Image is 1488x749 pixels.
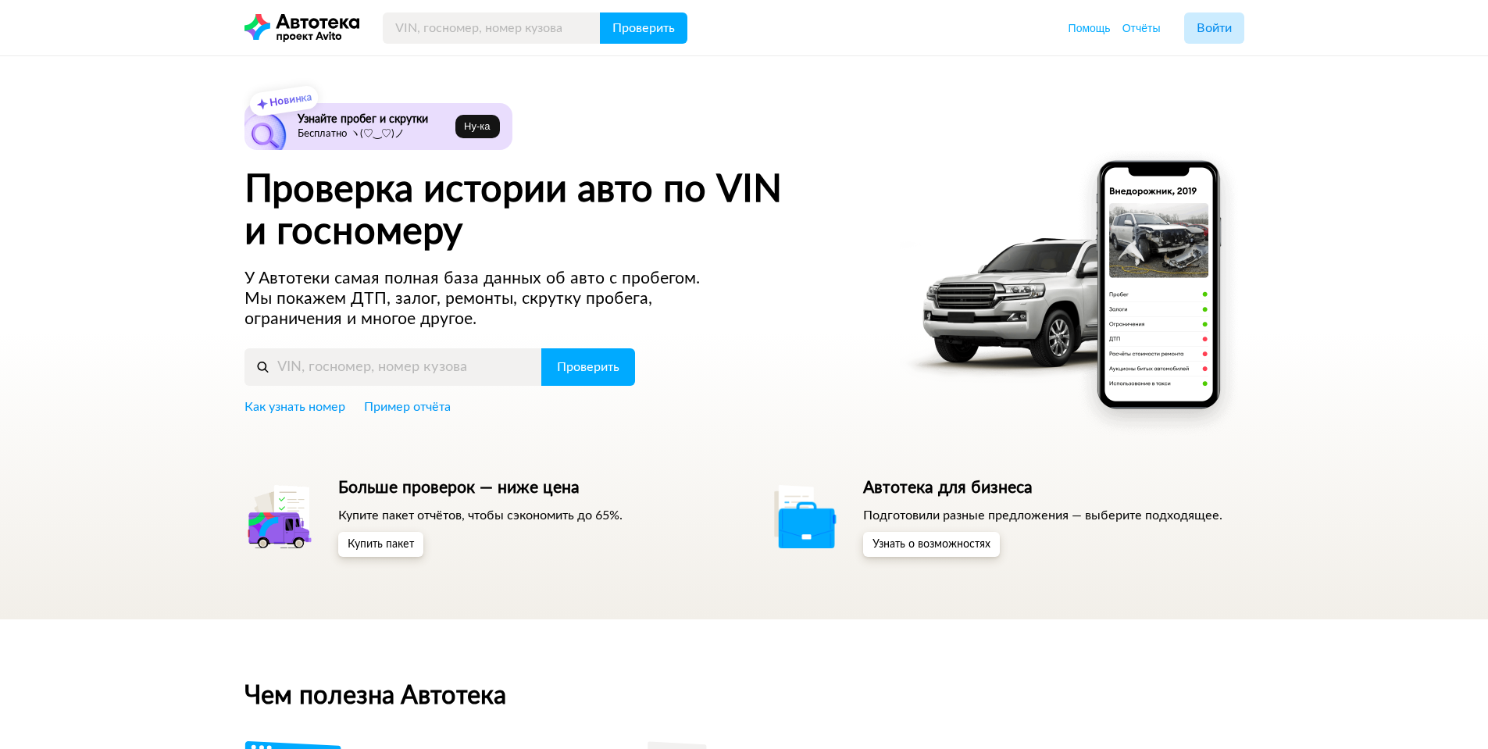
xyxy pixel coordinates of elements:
[383,12,601,44] input: VIN, госномер, номер кузова
[348,539,414,550] span: Купить пакет
[863,507,1222,524] p: Подготовили разные предложения — выберите подходящее.
[244,169,880,253] h1: Проверка истории авто по VIN и госномеру
[1122,20,1161,36] a: Отчёты
[600,12,687,44] button: Проверить
[269,92,312,109] strong: Новинка
[1069,20,1111,36] a: Помощь
[557,361,619,373] span: Проверить
[338,532,423,557] button: Купить пакет
[298,128,450,141] p: Бесплатно ヽ(♡‿♡)ノ
[364,398,451,416] a: Пример отчёта
[1184,12,1244,44] button: Войти
[244,269,730,330] p: У Автотеки самая полная база данных об авто с пробегом. Мы покажем ДТП, залог, ремонты, скрутку п...
[863,532,1000,557] button: Узнать о возможностях
[541,348,635,386] button: Проверить
[863,478,1222,498] h5: Автотека для бизнеса
[1197,22,1232,34] span: Войти
[338,478,623,498] h5: Больше проверок — ниже цена
[338,507,623,524] p: Купите пакет отчётов, чтобы сэкономить до 65%.
[244,682,1244,710] h2: Чем полезна Автотека
[872,539,990,550] span: Узнать о возможностях
[464,120,490,133] span: Ну‑ка
[612,22,675,34] span: Проверить
[244,398,345,416] a: Как узнать номер
[1069,22,1111,34] span: Помощь
[1122,22,1161,34] span: Отчёты
[244,348,542,386] input: VIN, госномер, номер кузова
[298,112,450,127] h6: Узнайте пробег и скрутки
